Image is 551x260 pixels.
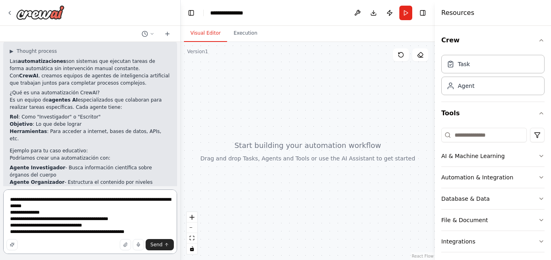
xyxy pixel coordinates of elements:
[441,188,545,209] button: Database & Data
[441,29,545,52] button: Crew
[10,121,171,128] li: : Lo que debe lograr
[441,237,475,245] div: Integrations
[10,164,171,179] li: - Busca información científica sobre órganos del cuerpo
[412,254,434,258] a: React Flow attribution
[10,58,171,87] p: Las son sistemas que ejecutan tareas de forma automática sin intervención manual constante. Con ,...
[161,29,174,39] button: Start a new chat
[441,152,505,160] div: AI & Machine Learning
[187,48,208,55] div: Version 1
[6,239,18,250] button: Improve this prompt
[146,239,174,250] button: Send
[441,146,545,166] button: AI & Machine Learning
[184,25,227,42] button: Visual Editor
[133,239,144,250] button: Click to speak your automation idea
[227,25,264,42] button: Execution
[441,216,488,224] div: File & Document
[10,89,171,96] h2: ¿Qué es una automatización CrewAI?
[417,7,428,19] button: Hide right sidebar
[441,231,545,252] button: Integrations
[187,233,197,243] button: fit view
[138,29,158,39] button: Switch to previous chat
[10,114,19,120] strong: Rol
[458,82,474,90] div: Agent
[10,96,171,111] p: Es un equipo de especializados que colaboran para realizar tareas específicas. Cada agente tiene:
[441,167,545,188] button: Automation & Integration
[186,7,197,19] button: Hide left sidebar
[187,223,197,233] button: zoom out
[19,73,38,79] strong: CrewAI
[187,212,197,254] div: React Flow controls
[48,97,77,103] strong: agentes AI
[18,58,66,64] strong: automatizaciones
[10,121,33,127] strong: Objetivo
[187,212,197,223] button: zoom in
[16,5,65,20] img: Logo
[441,195,490,203] div: Database & Data
[441,102,545,125] button: Tools
[458,60,470,68] div: Task
[441,8,474,18] h4: Resources
[10,179,65,185] strong: Agente Organizador
[17,48,57,54] span: Thought process
[10,129,47,134] strong: Herramientas
[10,128,171,142] li: : Para acceder a internet, bases de datos, APIs, etc.
[441,52,545,102] div: Crew
[120,239,131,250] button: Upload files
[441,173,513,181] div: Automation & Integration
[10,147,171,154] h2: Ejemplo para tu caso educativo:
[210,9,250,17] nav: breadcrumb
[441,210,545,231] button: File & Document
[10,154,171,162] p: Podríamos crear una automatización con:
[10,48,57,54] button: ▶Thought process
[10,48,13,54] span: ▶
[10,165,65,171] strong: Agente Investigador
[10,179,171,193] li: - Estructura el contenido por niveles educativos
[10,113,171,121] li: : Como "Investigador" o "Escritor"
[187,243,197,254] button: toggle interactivity
[150,241,163,248] span: Send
